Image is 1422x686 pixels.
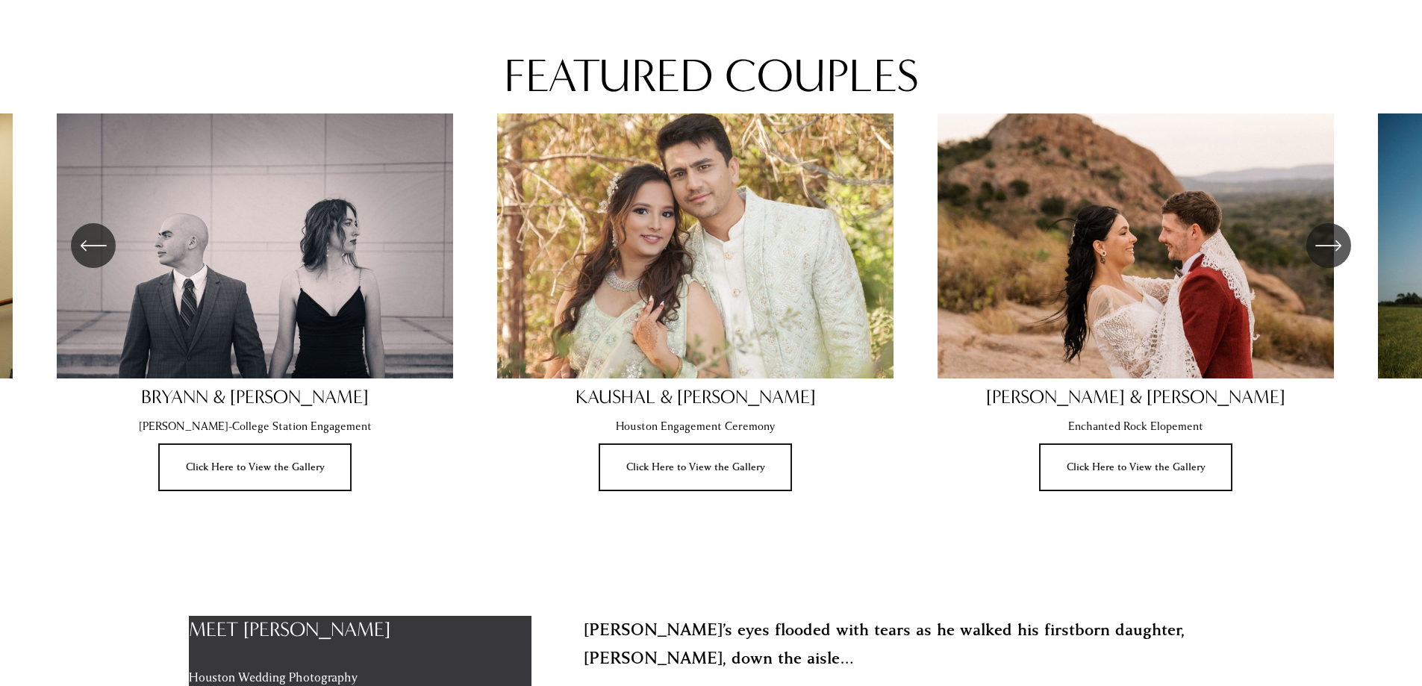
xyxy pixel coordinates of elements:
[599,443,792,491] a: Click Here to View the Gallery
[584,619,1190,670] strong: [PERSON_NAME]’s eyes flooded with tears as he walked his firstborn daughter, [PERSON_NAME], down ...
[158,443,352,491] a: Click Here to View the Gallery
[1039,443,1232,491] a: Click Here to View the Gallery
[57,39,1365,113] p: featured couples
[71,223,116,268] button: Previous
[189,617,390,641] span: meet [PERSON_NAME]
[1306,223,1351,268] button: Next
[189,670,358,686] span: Houston Wedding Photography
